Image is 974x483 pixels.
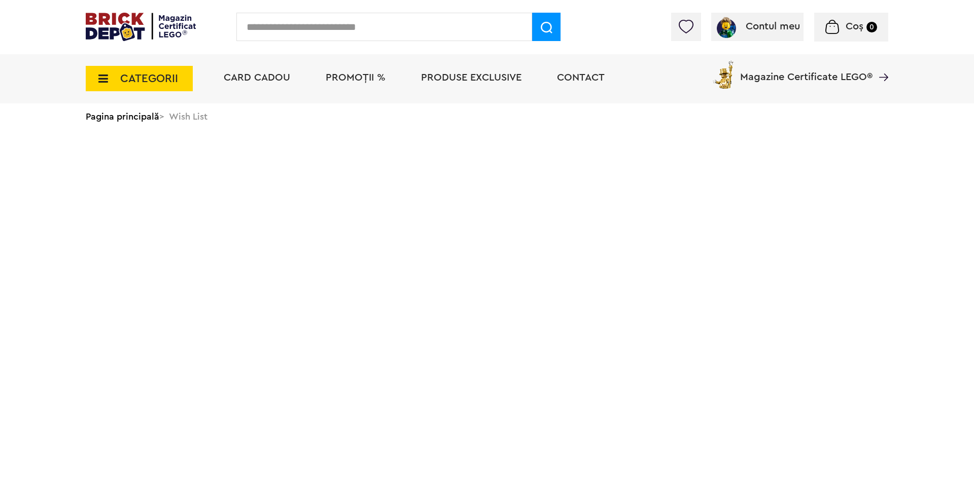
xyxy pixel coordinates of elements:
a: Produse exclusive [421,72,521,83]
span: Magazine Certificate LEGO® [740,59,873,82]
span: CATEGORII [120,73,178,84]
a: Pagina principală [86,112,159,121]
span: Contul meu [746,21,800,31]
span: Coș [846,21,863,31]
a: PROMOȚII % [326,72,386,83]
a: Contul meu [715,21,800,31]
div: > Wish List [86,103,888,130]
a: Magazine Certificate LEGO® [873,59,888,69]
a: Contact [557,72,605,83]
small: 0 [866,22,877,32]
a: Card Cadou [224,72,290,83]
